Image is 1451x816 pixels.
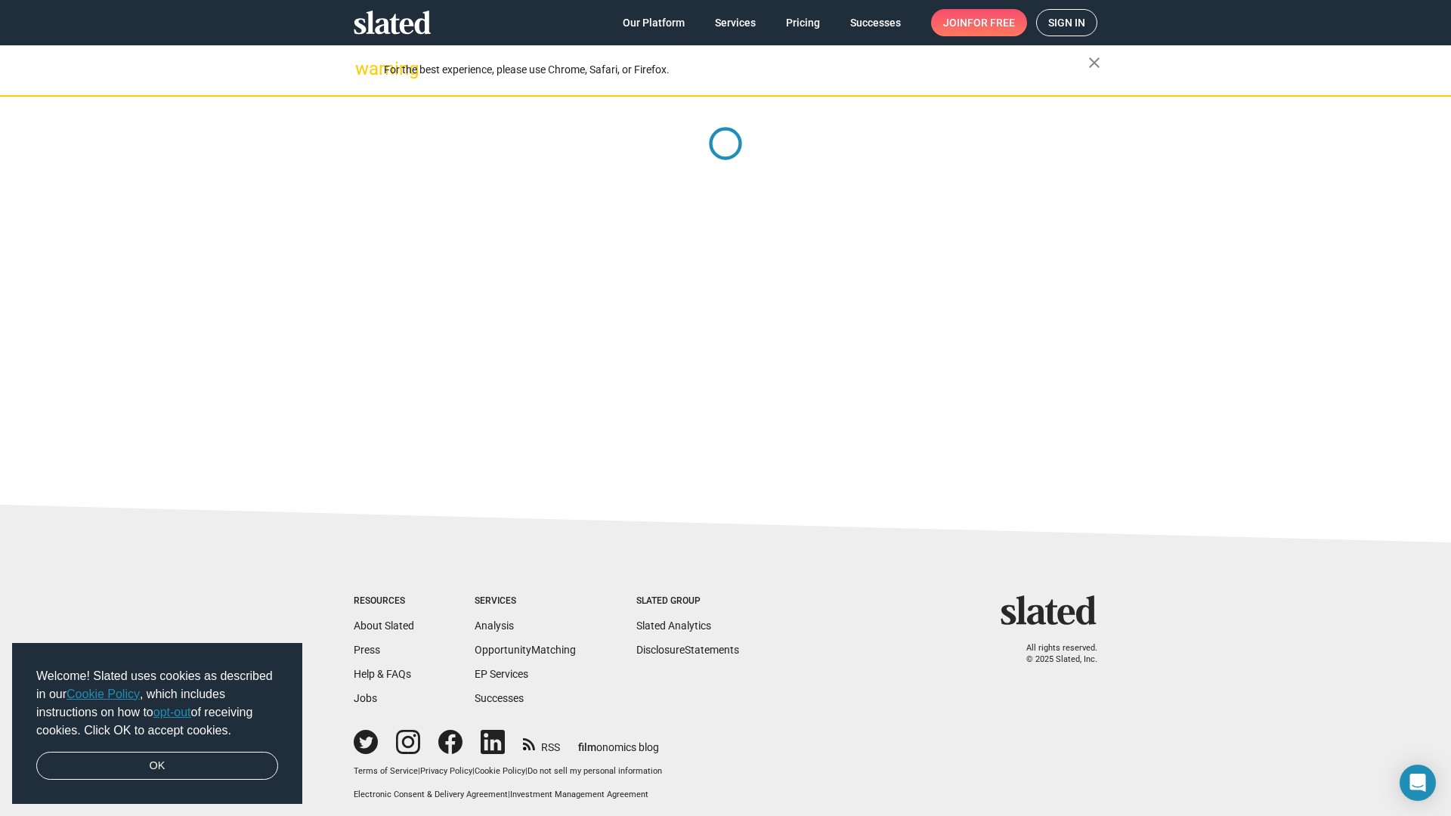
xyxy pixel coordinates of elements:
[508,790,510,799] span: |
[12,643,302,805] div: cookieconsent
[623,9,685,36] span: Our Platform
[475,620,514,632] a: Analysis
[523,731,560,755] a: RSS
[838,9,913,36] a: Successes
[1085,54,1103,72] mat-icon: close
[36,752,278,780] a: dismiss cookie message
[384,60,1088,80] div: For the best experience, please use Chrome, Safari, or Firefox.
[1010,643,1097,665] p: All rights reserved. © 2025 Slated, Inc.
[636,620,711,632] a: Slated Analytics
[354,595,414,607] div: Resources
[355,60,373,78] mat-icon: warning
[527,766,662,777] button: Do not sell my personal information
[786,9,820,36] span: Pricing
[153,706,191,719] a: opt-out
[1036,9,1097,36] a: Sign in
[611,9,697,36] a: Our Platform
[636,644,739,656] a: DisclosureStatements
[1048,10,1085,36] span: Sign in
[510,790,648,799] a: Investment Management Agreement
[354,766,418,776] a: Terms of Service
[578,728,659,755] a: filmonomics blog
[1400,765,1436,801] div: Open Intercom Messenger
[36,667,278,740] span: Welcome! Slated uses cookies as described in our , which includes instructions on how to of recei...
[525,766,527,776] span: |
[636,595,739,607] div: Slated Group
[420,766,472,776] a: Privacy Policy
[472,766,475,776] span: |
[931,9,1027,36] a: Joinfor free
[967,9,1015,36] span: for free
[418,766,420,776] span: |
[67,688,140,700] a: Cookie Policy
[715,9,756,36] span: Services
[774,9,832,36] a: Pricing
[354,620,414,632] a: About Slated
[703,9,768,36] a: Services
[354,790,508,799] a: Electronic Consent & Delivery Agreement
[475,668,528,680] a: EP Services
[850,9,901,36] span: Successes
[475,644,576,656] a: OpportunityMatching
[354,692,377,704] a: Jobs
[578,741,596,753] span: film
[475,766,525,776] a: Cookie Policy
[354,644,380,656] a: Press
[475,692,524,704] a: Successes
[354,668,411,680] a: Help & FAQs
[943,9,1015,36] span: Join
[475,595,576,607] div: Services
